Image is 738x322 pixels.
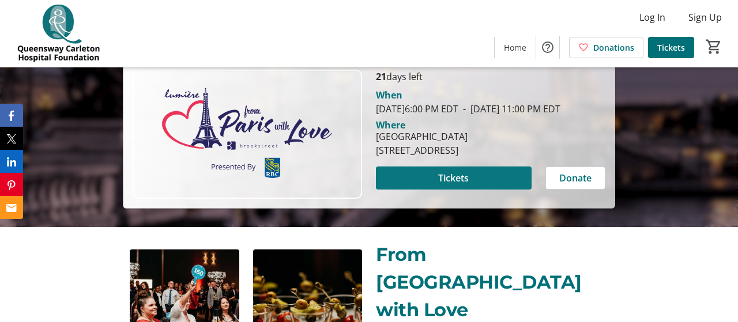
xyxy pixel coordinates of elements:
[639,10,665,24] span: Log In
[703,36,724,57] button: Cart
[495,37,536,58] a: Home
[648,37,694,58] a: Tickets
[438,171,469,185] span: Tickets
[688,10,722,24] span: Sign Up
[657,41,685,54] span: Tickets
[545,166,605,190] button: Donate
[133,70,362,199] img: Campaign CTA Media Photo
[536,36,559,59] button: Help
[376,130,468,143] div: [GEOGRAPHIC_DATA]
[559,171,592,185] span: Donate
[376,120,405,130] div: Where
[376,103,458,115] span: [DATE] 6:00 PM EDT
[458,103,470,115] span: -
[376,166,532,190] button: Tickets
[376,70,605,84] p: days left
[679,8,731,26] button: Sign Up
[593,41,634,54] span: Donations
[376,143,468,157] div: [STREET_ADDRESS]
[7,5,110,62] img: QCH Foundation's Logo
[630,8,675,26] button: Log In
[458,103,560,115] span: [DATE] 11:00 PM EDT
[376,88,402,102] div: When
[569,37,643,58] a: Donations
[376,70,386,83] span: 21
[504,41,526,54] span: Home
